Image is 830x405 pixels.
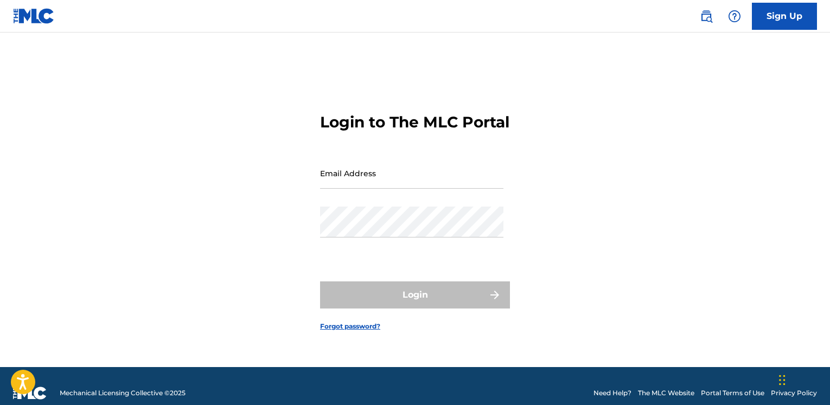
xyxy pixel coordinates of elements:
[728,10,741,23] img: help
[752,3,817,30] a: Sign Up
[13,387,47,400] img: logo
[701,388,764,398] a: Portal Terms of Use
[776,353,830,405] iframe: Chat Widget
[60,388,186,398] span: Mechanical Licensing Collective © 2025
[13,8,55,24] img: MLC Logo
[320,113,509,132] h3: Login to The MLC Portal
[724,5,745,27] div: Help
[771,388,817,398] a: Privacy Policy
[779,364,786,396] div: Drag
[320,322,380,331] a: Forgot password?
[700,10,713,23] img: search
[695,5,717,27] a: Public Search
[593,388,631,398] a: Need Help?
[638,388,694,398] a: The MLC Website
